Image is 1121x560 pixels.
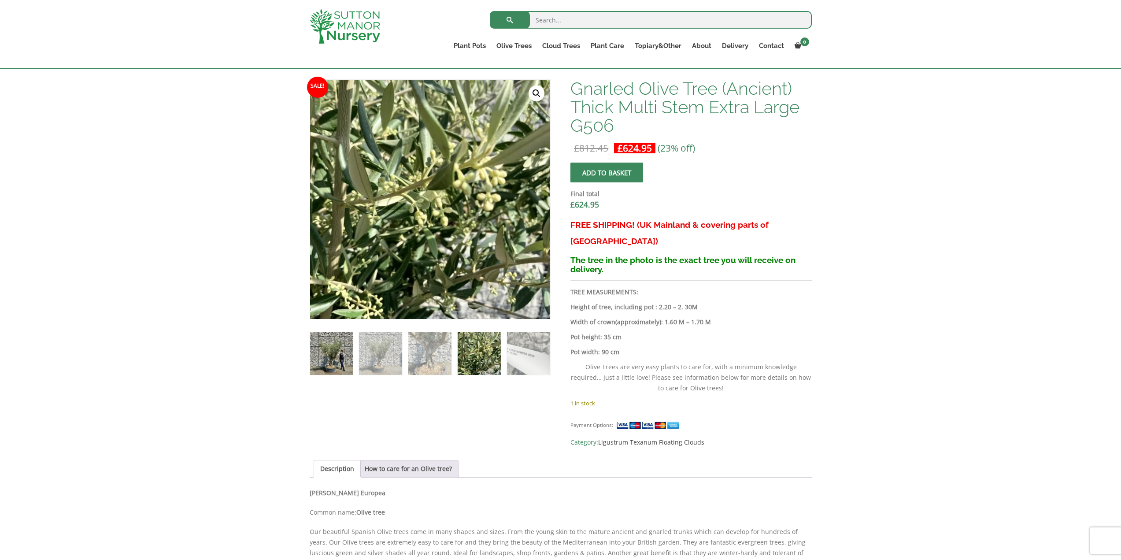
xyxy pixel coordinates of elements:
bdi: 624.95 [618,142,652,154]
b: Height of tree, including pot : 2.20 – 2. 30M [570,303,698,311]
p: 1 in stock [570,398,811,408]
a: Plant Pots [448,40,491,52]
img: Gnarled Olive Tree (Ancient) Thick Multi Stem Extra Large G506 [310,332,353,375]
b: [PERSON_NAME] Europea [310,489,385,497]
strong: Pot width: 90 cm [570,348,619,356]
a: 0 [789,40,812,52]
span: 0 [800,37,809,46]
img: Gnarled Olive Tree (Ancient) Thick Multi Stem Extra Large G506 - Image 4 [458,332,500,375]
p: Common name: [310,507,812,518]
span: Sale! [307,77,328,98]
img: payment supported [616,421,682,430]
button: Add to basket [570,163,643,182]
a: Description [320,460,354,477]
dt: Final total [570,189,811,199]
strong: Width of crown : 1.60 M – 1.70 M [570,318,711,326]
span: £ [618,142,623,154]
strong: Pot height: 35 cm [570,333,622,341]
a: About [687,40,717,52]
b: Olive tree [356,508,385,516]
a: Plant Care [585,40,629,52]
img: Gnarled Olive Tree (Ancient) Thick Multi Stem Extra Large G506 - Image 5 [507,332,550,375]
h1: Gnarled Olive Tree (Ancient) Thick Multi Stem Extra Large G506 [570,79,811,135]
input: Search... [490,11,812,29]
img: Gnarled Olive Tree (Ancient) Thick Multi Stem Extra Large G506 - Image 2 [359,332,402,375]
img: logo [310,9,380,44]
bdi: 624.95 [570,199,599,210]
span: Category: [570,437,811,448]
a: Olive Trees [491,40,537,52]
a: Ligustrum Texanum Floating Clouds [598,438,704,446]
a: Delivery [717,40,754,52]
p: Olive Trees are very easy plants to care for, with a minimum knowledge required… Just a little lo... [570,362,811,393]
b: (approximately) [615,318,661,326]
a: Contact [754,40,789,52]
a: Cloud Trees [537,40,585,52]
img: Gnarled Olive Tree (Ancient) Thick Multi Stem Extra Large G506 - Image 3 [408,332,451,375]
bdi: 812.45 [574,142,608,154]
a: How to care for an Olive tree? [365,460,452,477]
a: Topiary&Other [629,40,687,52]
span: £ [574,142,579,154]
a: View full-screen image gallery [529,85,544,101]
small: Payment Options: [570,422,613,428]
strong: TREE MEASUREMENTS: [570,288,638,296]
h3: The tree in the photo is the exact tree you will receive on delivery. [570,256,811,274]
span: (23% off) [658,142,695,154]
span: £ [570,199,575,210]
h3: FREE SHIPPING! (UK Mainland & covering parts of [GEOGRAPHIC_DATA]) [570,217,811,249]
